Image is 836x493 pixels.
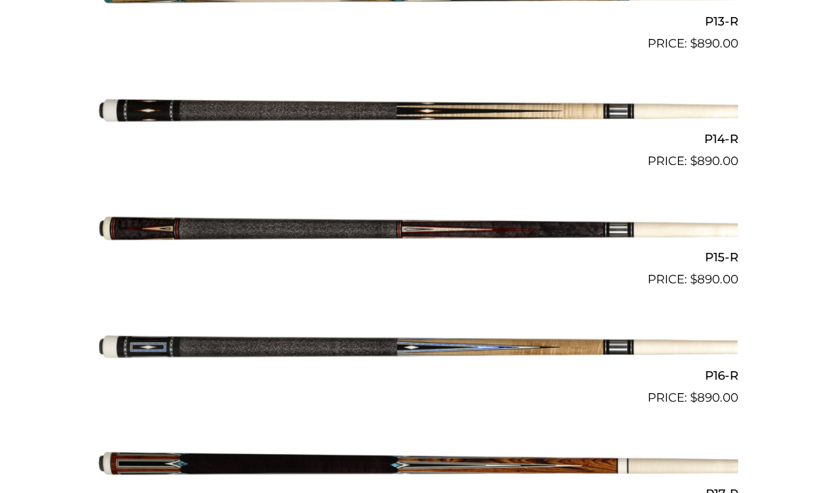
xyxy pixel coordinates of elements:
a: P15-R $890.00 [98,176,738,288]
a: P14-R $890.00 [98,59,738,171]
img: P14-R [98,59,738,165]
span: $ [690,154,697,168]
span: $ [690,272,697,286]
img: P15-R [98,176,738,283]
bdi: 890.00 [690,272,738,286]
bdi: 890.00 [690,390,738,404]
span: $ [690,390,697,404]
bdi: 890.00 [690,36,738,50]
span: $ [690,36,697,50]
img: P16-R [98,295,738,401]
bdi: 890.00 [690,154,738,168]
a: P16-R $890.00 [98,295,738,407]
